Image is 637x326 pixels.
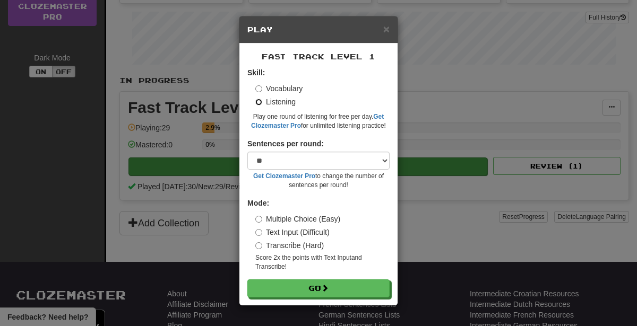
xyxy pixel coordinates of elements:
[255,99,262,105] input: Listening
[247,112,390,130] small: Play one round of listening for free per day. for unlimited listening practice!
[383,23,390,35] span: ×
[247,199,269,207] strong: Mode:
[255,229,262,236] input: Text Input (Difficult)
[255,85,262,92] input: Vocabulary
[255,216,262,223] input: Multiple Choice (Easy)
[383,23,390,34] button: Close
[255,83,303,94] label: Vocabulary
[247,68,265,77] strong: Skill:
[247,172,390,190] small: to change the number of sentences per round!
[253,172,315,180] a: Get Clozemaster Pro
[255,242,262,249] input: Transcribe (Hard)
[255,96,296,107] label: Listening
[255,240,324,251] label: Transcribe (Hard)
[262,52,375,61] span: Fast Track Level 1
[255,214,340,224] label: Multiple Choice (Easy)
[255,227,330,237] label: Text Input (Difficult)
[247,138,324,149] label: Sentences per round:
[247,24,390,35] h5: Play
[255,253,390,271] small: Score 2x the points with Text Input and Transcribe !
[247,279,390,297] button: Go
